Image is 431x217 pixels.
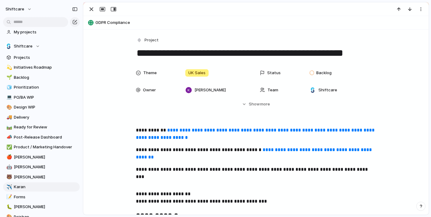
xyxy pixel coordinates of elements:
[14,104,78,110] span: Design WIP
[3,28,80,37] a: My projects
[14,174,78,180] span: [PERSON_NAME]
[3,73,80,82] a: 🌱Backlog
[3,123,80,132] a: 🛤️Ready for Review
[14,144,78,150] span: Product / Marketing Handover
[3,162,80,172] a: 🤖[PERSON_NAME]
[6,104,11,111] div: 🎨
[316,70,332,76] span: Backlog
[14,94,78,101] span: PO/BA WIP
[143,70,157,76] span: Theme
[3,4,35,14] button: shiftcare
[6,204,12,210] button: 🐛
[6,104,12,110] button: 🎨
[6,94,12,101] button: 💻
[194,87,226,93] span: [PERSON_NAME]
[6,204,11,211] div: 🐛
[3,192,80,202] a: 📝Forms
[6,84,12,90] button: 🧊
[6,184,11,191] div: ✈️
[6,124,12,130] button: 🛤️
[6,164,12,170] button: 🤖
[6,74,11,81] div: 🌱
[14,84,78,90] span: Prioritization
[14,55,78,61] span: Projects
[267,87,278,93] span: Team
[6,184,12,190] button: ✈️
[3,83,80,92] a: 🧊Prioritization
[6,64,12,70] button: 💫
[3,143,80,152] a: ✅Product / Marketing Handover
[3,153,80,162] a: 🍎[PERSON_NAME]
[6,134,12,140] button: 📣
[14,194,78,200] span: Forms
[3,63,80,72] a: 💫Initiatives Roadmap
[136,99,376,110] button: Showmore
[6,64,11,71] div: 💫
[14,114,78,120] span: Delivery
[14,29,78,35] span: My projects
[6,6,24,12] span: shiftcare
[14,124,78,130] span: Ready for Review
[14,43,33,49] span: Shiftcare
[6,174,12,180] button: 🐻
[14,64,78,70] span: Initiatives Roadmap
[6,94,11,101] div: 💻
[3,182,80,192] a: ✈️Karan
[86,18,426,28] button: GDPR Compliance
[3,53,80,62] a: Projects
[3,113,80,122] a: 🚚Delivery
[6,74,12,81] button: 🌱
[6,164,11,171] div: 🤖
[6,114,11,121] div: 🚚
[3,42,80,51] button: Shiftcare
[6,144,12,150] button: ✅
[3,202,80,211] a: 🐛[PERSON_NAME]
[14,164,78,170] span: [PERSON_NAME]
[188,70,206,76] span: UK Sales
[267,70,281,76] span: Status
[14,154,78,160] span: [PERSON_NAME]
[14,74,78,81] span: Backlog
[249,101,260,107] span: Show
[6,124,11,131] div: 🛤️
[3,93,80,102] a: 💻PO/BA WIP
[14,204,78,210] span: [PERSON_NAME]
[260,101,270,107] span: more
[135,36,160,45] button: Project
[6,193,11,200] div: 📝
[143,87,156,93] span: Owner
[6,84,11,91] div: 🧊
[6,194,12,200] button: 📝
[6,144,11,151] div: ✅
[14,184,78,190] span: Karan
[6,154,12,160] button: 🍎
[6,114,12,120] button: 🚚
[14,134,78,140] span: Post-Release Dashboard
[318,87,337,93] span: Shiftcare
[3,103,80,112] a: 🎨Design WIP
[6,173,11,181] div: 🐻
[3,133,80,142] a: 📣Post-Release Dashboard
[95,20,426,26] span: GDPR Compliance
[144,37,159,43] span: Project
[6,154,11,161] div: 🍎
[6,134,11,141] div: 📣
[3,173,80,182] a: 🐻[PERSON_NAME]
